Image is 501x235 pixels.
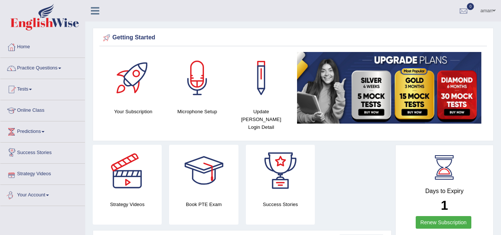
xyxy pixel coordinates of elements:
h4: Update [PERSON_NAME] Login Detail [233,108,290,131]
a: Practice Questions [0,58,85,76]
b: 1 [441,198,448,212]
a: Online Class [0,100,85,119]
h4: Microphone Setup [169,108,226,115]
a: Tests [0,79,85,98]
h4: Days to Expiry [404,188,485,195]
h4: Strategy Videos [93,200,162,208]
div: Getting Started [101,32,485,43]
a: Home [0,37,85,55]
h4: Your Subscription [105,108,162,115]
a: Success Stories [0,143,85,161]
a: Renew Subscription [416,216,472,229]
img: small5.jpg [297,52,482,124]
a: Your Account [0,185,85,203]
a: Strategy Videos [0,164,85,182]
span: 0 [467,3,474,10]
h4: Success Stories [246,200,315,208]
h4: Book PTE Exam [169,200,238,208]
a: Predictions [0,121,85,140]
